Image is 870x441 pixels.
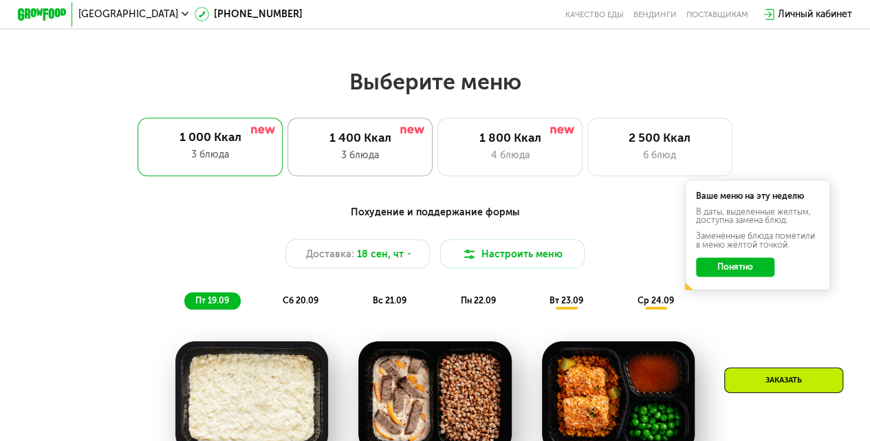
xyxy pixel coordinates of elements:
a: Качество еды [565,10,624,19]
div: Личный кабинет [778,7,852,21]
span: 18 сен, чт [357,247,404,261]
a: [PHONE_NUMBER] [195,7,303,21]
span: вт 23.09 [550,295,583,305]
div: В даты, выделенные желтым, доступна замена блюд. [696,208,819,225]
span: [GEOGRAPHIC_DATA] [78,10,178,19]
button: Настроить меню [440,239,585,268]
span: вс 21.09 [373,295,406,305]
div: 1 000 Ккал [150,130,270,144]
a: Вендинги [633,10,677,19]
div: поставщикам [686,10,748,19]
div: 1 800 Ккал [450,131,570,145]
span: ср 24.09 [637,295,673,305]
div: Заказать [724,367,843,393]
div: 3 блюда [301,148,420,162]
span: пн 22.09 [460,295,495,305]
h2: Выберите меню [39,68,831,96]
div: 6 блюд [600,148,719,162]
span: сб 20.09 [283,295,318,305]
div: 3 блюда [150,147,270,162]
div: 1 400 Ккал [301,131,420,145]
div: Ваше меню на эту неделю [696,192,819,200]
div: Похудение и поддержание формы [77,205,792,220]
div: Заменённые блюда пометили в меню жёлтой точкой. [696,232,819,249]
div: 4 блюда [450,148,570,162]
span: Доставка: [306,247,354,261]
span: пт 19.09 [195,295,229,305]
div: 2 500 Ккал [600,131,719,145]
button: Понятно [696,257,774,277]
